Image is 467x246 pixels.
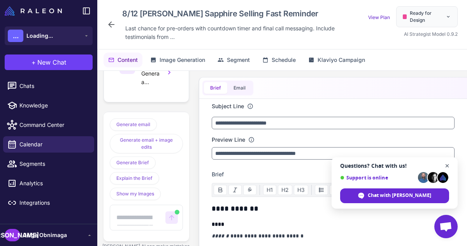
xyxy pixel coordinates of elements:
[227,82,252,94] button: Email
[146,53,210,67] button: Image Generation
[5,26,93,45] button: ...Loading...
[404,31,458,37] span: AI Strategist Model 0.9.2
[3,97,94,114] a: Knowledge
[434,215,458,238] a: Open chat
[110,118,157,131] button: Generate email
[119,6,368,21] div: Click to edit campaign name
[410,10,442,24] span: Ready for Design
[116,175,153,182] span: Explain the Brief
[272,56,296,64] span: Schedule
[5,229,20,241] div: [PERSON_NAME]
[3,156,94,172] a: Segments
[110,134,183,153] button: Generate email + image edits
[122,23,368,43] div: Click to edit description
[110,156,156,169] button: Generate Brief
[110,172,159,184] button: Explain the Brief
[318,56,365,64] span: Klaviyo Campaign
[294,185,308,195] button: H3
[340,188,449,203] span: Chat with [PERSON_NAME]
[37,58,66,67] span: New Chat
[23,231,67,239] span: Jeiga Obnimaga
[3,136,94,153] a: Calendar
[368,14,390,20] a: View Plan
[19,179,88,188] span: Analytics
[175,210,179,214] span: AI is generating content. You can still type but cannot send yet.
[227,56,250,64] span: Segment
[19,101,88,110] span: Knowledge
[116,121,150,128] span: Generate email
[19,160,88,168] span: Segments
[3,175,94,192] a: Analytics
[3,78,94,94] a: Chats
[304,53,370,67] button: Klaviyo Campaign
[19,140,88,149] span: Calendar
[19,121,88,129] span: Command Center
[278,185,292,195] button: H2
[3,117,94,133] a: Command Center
[258,53,300,67] button: Schedule
[116,190,154,197] span: Show my Images
[160,56,205,64] span: Image Generation
[263,185,276,195] button: H1
[19,199,88,207] span: Integrations
[5,6,62,16] img: Raleon Logo
[104,53,142,67] button: Content
[116,137,176,151] span: Generate email + image edits
[110,188,161,200] button: Show my Images
[19,82,88,90] span: Chats
[32,58,36,67] span: +
[118,56,138,64] span: Content
[340,163,449,169] span: Questions? Chat with us!
[212,170,224,179] span: Brief
[368,192,431,199] span: Chat with [PERSON_NAME]
[340,175,415,181] span: Support is online
[26,32,53,40] span: Loading...
[165,211,178,224] button: AI is generating content. You can keep typing but can't send until it completes.
[204,82,227,94] button: Brief
[213,53,255,67] button: Segment
[125,24,365,41] span: Last chance for pre-orders with countdown timer and final call messaging. Include testimonials fr...
[212,135,245,144] label: Preview Line
[141,69,159,86] p: Generate a completely different approach for this campaign.
[3,195,94,211] a: Integrations
[8,30,23,42] div: ...
[116,159,149,166] span: Generate Brief
[5,54,93,70] button: +New Chat
[212,102,244,111] label: Subject Line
